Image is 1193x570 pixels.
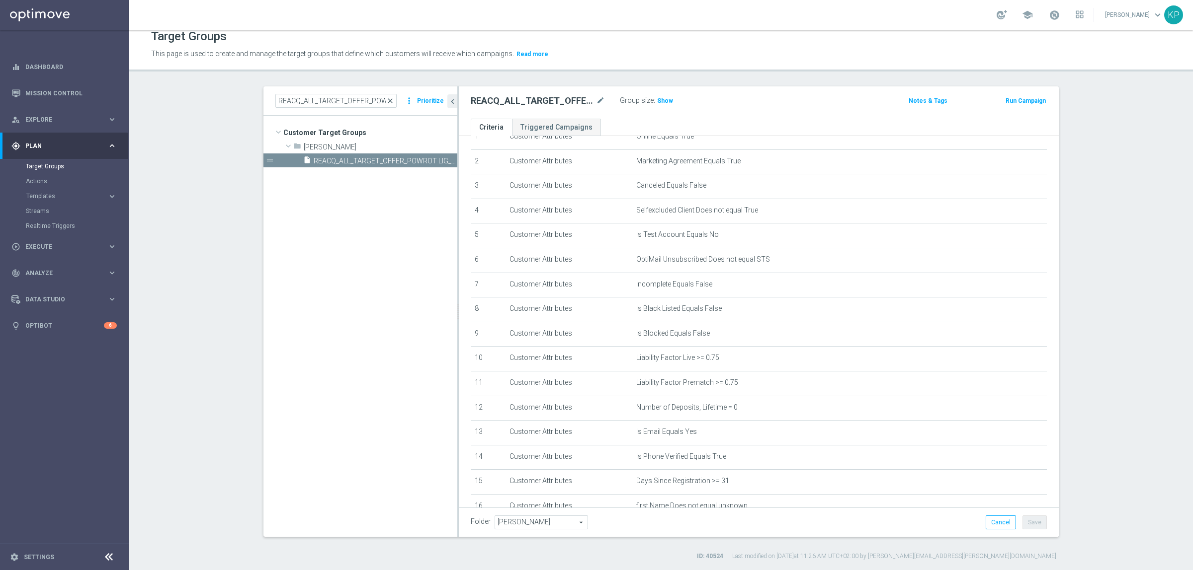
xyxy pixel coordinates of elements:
span: Days Since Registration >= 31 [636,477,729,485]
td: 16 [471,494,506,519]
td: 9 [471,322,506,347]
span: keyboard_arrow_down [1152,9,1163,20]
span: Data Studio [25,296,107,302]
td: 11 [471,371,506,396]
button: lightbulb Optibot 6 [11,322,117,330]
td: Customer Attributes [506,273,632,297]
span: REACQ_ALL_TARGET_OFFER_POWROT LIG_150825 [314,157,457,165]
button: chevron_left [447,94,457,108]
span: Liability Factor Prematch >= 0.75 [636,378,738,387]
i: keyboard_arrow_right [107,294,117,304]
td: Customer Attributes [506,371,632,396]
td: Customer Attributes [506,421,632,445]
span: OptiMail Unsubscribed Does not equal STS [636,255,770,264]
div: equalizer Dashboard [11,63,117,71]
i: keyboard_arrow_right [107,192,117,201]
label: : [654,96,655,105]
a: Realtime Triggers [26,222,103,230]
td: 7 [471,273,506,297]
td: Customer Attributes [506,445,632,470]
div: play_circle_outline Execute keyboard_arrow_right [11,243,117,251]
a: Optibot [25,312,104,339]
label: Folder [471,517,491,526]
td: 8 [471,297,506,322]
i: lightbulb [11,321,20,330]
button: Save [1023,515,1047,529]
button: track_changes Analyze keyboard_arrow_right [11,269,117,277]
span: Is Email Equals Yes [636,427,697,436]
span: Selfexcluded Client Does not equal True [636,206,758,214]
div: Execute [11,242,107,251]
i: folder [293,142,301,153]
span: close [386,97,394,105]
h1: Target Groups [151,29,227,44]
span: Is Test Account Equals No [636,230,719,239]
td: Customer Attributes [506,297,632,322]
i: equalizer [11,63,20,71]
td: Customer Attributes [506,470,632,495]
span: school [1022,9,1033,20]
td: 14 [471,445,506,470]
div: Streams [26,204,128,218]
i: keyboard_arrow_right [107,242,117,251]
span: Online Equals True [636,132,694,141]
i: settings [10,553,19,562]
a: [PERSON_NAME]keyboard_arrow_down [1104,7,1164,22]
i: insert_drive_file [303,156,311,167]
span: Marketing Agreement Equals True [636,157,741,165]
a: Dashboard [25,54,117,80]
div: 6 [104,322,117,329]
a: Actions [26,177,103,185]
button: Prioritize [416,94,445,108]
span: Execute [25,244,107,250]
td: Customer Attributes [506,322,632,347]
td: Customer Attributes [506,149,632,174]
span: Tomasz K. [304,143,457,151]
div: Optibot [11,312,117,339]
td: 1 [471,125,506,149]
span: Is Phone Verified Equals True [636,452,726,461]
div: person_search Explore keyboard_arrow_right [11,116,117,124]
span: Number of Deposits, Lifetime = 0 [636,403,738,412]
span: Customer Target Groups [283,126,457,140]
label: Group size [620,96,654,105]
i: track_changes [11,269,20,278]
span: Canceled Equals False [636,181,706,190]
a: Target Groups [26,162,103,170]
button: Templates keyboard_arrow_right [26,192,117,200]
td: 2 [471,149,506,174]
i: keyboard_arrow_right [107,141,117,150]
td: 10 [471,347,506,371]
div: Templates [26,189,128,204]
i: keyboard_arrow_right [107,268,117,278]
div: Realtime Triggers [26,218,128,233]
span: Templates [26,193,97,199]
i: more_vert [404,94,414,108]
span: Explore [25,117,107,123]
div: Data Studio [11,295,107,304]
button: Notes & Tags [908,95,948,106]
a: Triggered Campaigns [512,119,601,136]
td: Customer Attributes [506,396,632,421]
div: Data Studio keyboard_arrow_right [11,295,117,303]
label: ID: 40524 [697,552,723,561]
a: Mission Control [25,80,117,106]
h2: REACQ_ALL_TARGET_OFFER_POWROT LIG_150825 [471,95,594,107]
div: Mission Control [11,80,117,106]
td: Customer Attributes [506,347,632,371]
i: gps_fixed [11,142,20,150]
div: Dashboard [11,54,117,80]
div: Analyze [11,269,107,278]
td: Customer Attributes [506,494,632,519]
i: person_search [11,115,20,124]
td: 3 [471,174,506,199]
span: Analyze [25,270,107,276]
div: KP [1164,5,1183,24]
td: 13 [471,421,506,445]
td: Customer Attributes [506,199,632,223]
a: Settings [24,554,54,560]
span: Show [657,97,673,104]
i: play_circle_outline [11,242,20,251]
